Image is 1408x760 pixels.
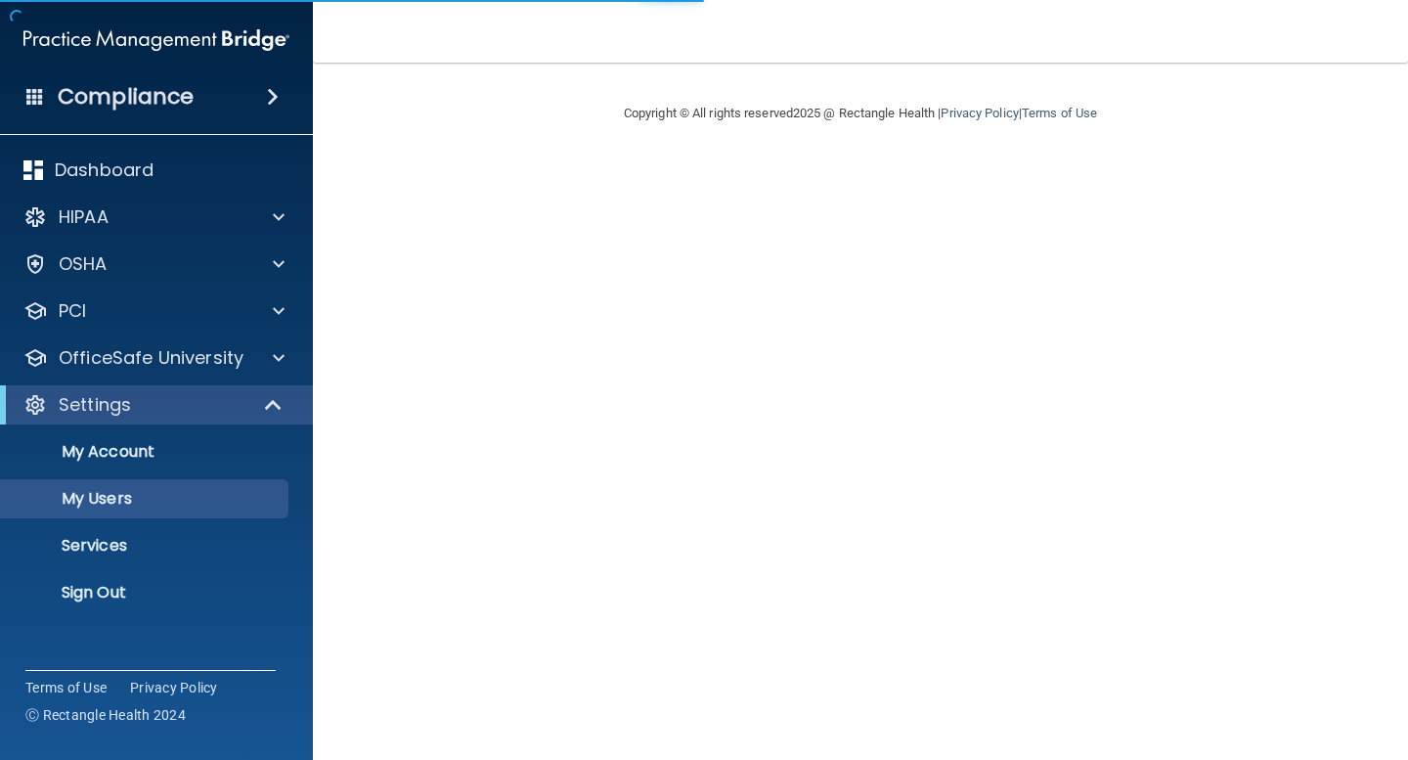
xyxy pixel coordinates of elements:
[58,83,194,111] h4: Compliance
[504,82,1217,145] div: Copyright © All rights reserved 2025 @ Rectangle Health | |
[59,346,243,370] p: OfficeSafe University
[23,299,285,323] a: PCI
[59,299,86,323] p: PCI
[941,106,1018,120] a: Privacy Policy
[13,489,280,509] p: My Users
[25,705,186,725] span: Ⓒ Rectangle Health 2024
[23,393,284,417] a: Settings
[13,583,280,603] p: Sign Out
[59,393,131,417] p: Settings
[23,21,289,60] img: PMB logo
[13,442,280,462] p: My Account
[1022,106,1097,120] a: Terms of Use
[59,252,108,276] p: OSHA
[25,678,107,697] a: Terms of Use
[55,158,154,182] p: Dashboard
[130,678,218,697] a: Privacy Policy
[23,252,285,276] a: OSHA
[23,205,285,229] a: HIPAA
[23,160,43,180] img: dashboard.aa5b2476.svg
[23,158,285,182] a: Dashboard
[23,346,285,370] a: OfficeSafe University
[59,205,109,229] p: HIPAA
[13,536,280,556] p: Services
